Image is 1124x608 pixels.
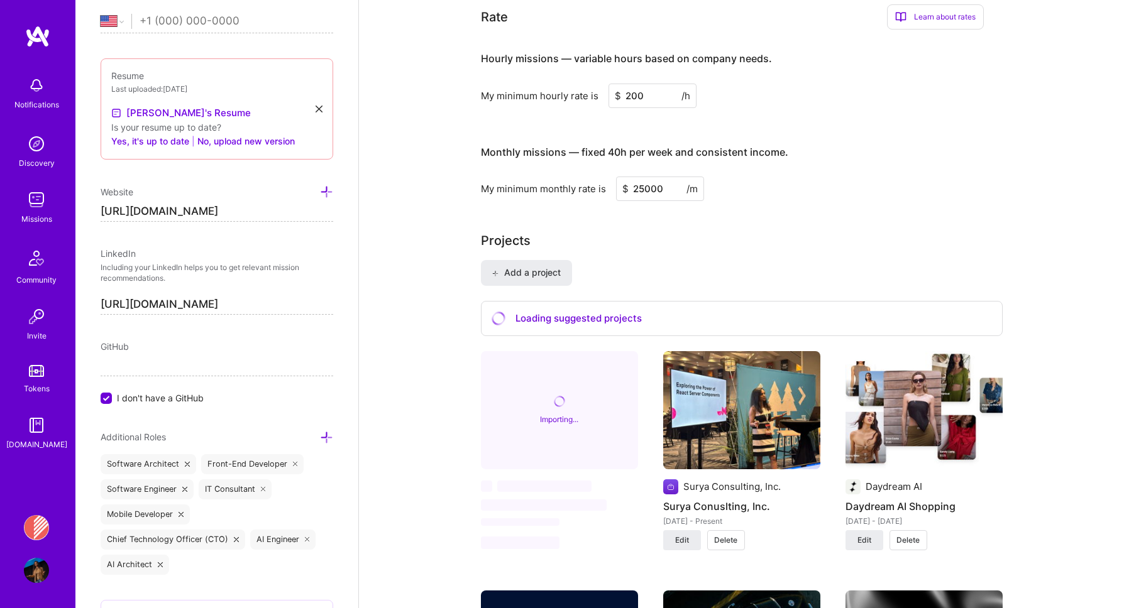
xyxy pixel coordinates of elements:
button: Add a project [481,260,572,285]
img: guide book [24,413,49,438]
img: Company logo [663,479,678,494]
span: ‌ [481,499,607,511]
img: discovery [24,131,49,156]
input: http://... [101,202,333,222]
div: Projects [481,231,531,250]
div: Chief Technology Officer (CTO) [101,529,245,550]
span: I don't have a GitHub [117,391,204,404]
i: icon BookOpen [895,11,906,23]
span: ‌ [481,536,559,549]
div: Rate [481,8,508,26]
img: Company logo [846,479,861,494]
div: AI Architect [101,555,169,575]
i: icon Close [305,537,310,542]
i: icon Close [185,462,190,467]
div: [DATE] - Present [663,514,820,528]
span: GitHub [101,341,129,352]
i: icon Close [182,487,187,492]
input: XXX [616,176,704,201]
span: /h [681,89,690,102]
i: icon PlusBlack [492,270,499,277]
h4: Surya Conuslting, Inc. [663,498,820,514]
h4: Hourly missions — variable hours based on company needs. [481,53,772,65]
img: bell [24,73,49,98]
span: Delete [896,535,920,546]
img: User Avatar [24,558,49,583]
span: Edit [857,535,871,546]
span: $ [615,89,621,102]
div: My minimum monthly rate is [481,182,606,195]
div: Last uploaded: [DATE] [111,82,322,95]
p: Including your LinkedIn helps you to get relevant mission recommendations. [101,263,333,284]
h4: Daydream AI Shopping [846,498,1003,514]
div: [DOMAIN_NAME] [6,438,67,451]
button: No, upload new version [197,134,295,149]
div: My minimum hourly rate is [481,89,598,102]
button: Yes, it's up to date [111,134,189,149]
button: Edit [663,530,701,550]
img: teamwork [24,187,49,212]
img: Surya Conuslting, Inc. [663,351,820,469]
img: Resume [111,108,121,118]
i: icon Close [179,512,184,517]
i: icon Close [261,487,266,492]
h4: Monthly missions — fixed 40h per week and consistent income. [481,146,788,158]
img: tokens [29,365,44,377]
button: Edit [846,530,883,550]
span: | [192,134,195,148]
div: Community [16,273,57,286]
img: Invite [24,304,49,329]
span: Delete [714,535,737,546]
span: $ [622,182,629,195]
a: Banjo Health: AI Coding Tools Enablement Workshop [21,515,52,540]
span: ‌ [497,480,592,492]
div: Software Engineer [101,479,194,499]
span: ‌ [481,518,559,526]
span: Add a project [492,266,560,279]
span: ‌ [481,480,492,492]
i: icon Close [293,462,298,467]
div: Invite [27,329,47,342]
img: Banjo Health: AI Coding Tools Enablement Workshop [24,515,49,540]
div: Discovery [19,156,55,170]
span: Additional Roles [101,432,166,442]
i: icon CircleLoadingViolet [554,396,565,407]
div: Notifications [14,98,59,111]
div: Surya Consulting, Inc. [683,480,781,493]
i: icon Close [158,562,163,567]
div: IT Consultant [199,479,272,499]
a: User Avatar [21,558,52,583]
input: XXX [609,84,697,108]
span: LinkedIn [101,248,136,259]
span: /m [686,182,698,195]
div: Daydream AI [866,480,922,493]
div: Mobile Developer [101,504,190,524]
a: [PERSON_NAME]'s Resume [111,106,251,121]
div: Loading suggested projects [481,301,1003,337]
i: icon Close [234,537,239,542]
img: Community [21,243,52,273]
div: Learn about rates [887,4,984,30]
span: Edit [675,535,689,546]
span: Website [101,187,133,197]
div: Missions [21,212,52,225]
button: Delete [890,530,927,550]
div: Is your resume up to date? [111,121,322,134]
i: icon CircleLoadingViolet [492,312,506,326]
div: Software Architect [101,454,196,474]
span: Resume [111,70,144,81]
div: Tokens [24,382,50,395]
div: Importing... [540,413,578,426]
button: Delete [707,530,745,550]
div: [DATE] - [DATE] [846,514,1003,528]
div: Front-End Developer [201,454,304,474]
img: Daydream AI Shopping [846,351,1003,469]
input: +1 (000) 000-0000 [140,3,333,40]
img: logo [25,25,50,48]
div: AI Engineer [250,529,316,550]
i: icon Close [316,106,322,112]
